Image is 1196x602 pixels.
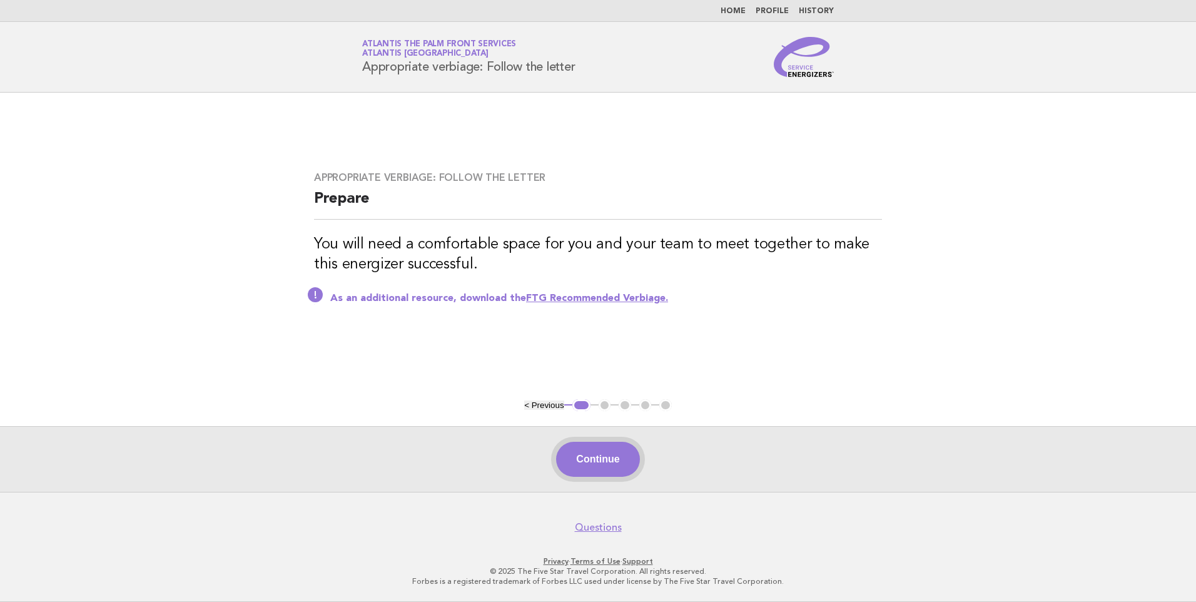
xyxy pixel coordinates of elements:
p: · · [215,556,981,566]
a: History [799,8,834,15]
a: Privacy [544,557,569,566]
a: Profile [756,8,789,15]
a: Home [721,8,746,15]
span: Atlantis [GEOGRAPHIC_DATA] [362,50,489,58]
a: FTG Recommended Verbiage. [526,293,668,304]
p: As an additional resource, download the [330,292,882,305]
button: Continue [556,442,639,477]
button: < Previous [524,400,564,410]
h2: Prepare [314,189,882,220]
p: Forbes is a registered trademark of Forbes LLC used under license by The Five Star Travel Corpora... [215,576,981,586]
h3: You will need a comfortable space for you and your team to meet together to make this energizer s... [314,235,882,275]
a: Atlantis The Palm Front ServicesAtlantis [GEOGRAPHIC_DATA] [362,40,516,58]
h3: Appropriate verbiage: Follow the letter [314,171,882,184]
button: 1 [572,399,590,412]
a: Questions [575,521,622,534]
a: Terms of Use [570,557,621,566]
p: © 2025 The Five Star Travel Corporation. All rights reserved. [215,566,981,576]
a: Support [622,557,653,566]
h1: Appropriate verbiage: Follow the letter [362,41,575,73]
img: Service Energizers [774,37,834,77]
